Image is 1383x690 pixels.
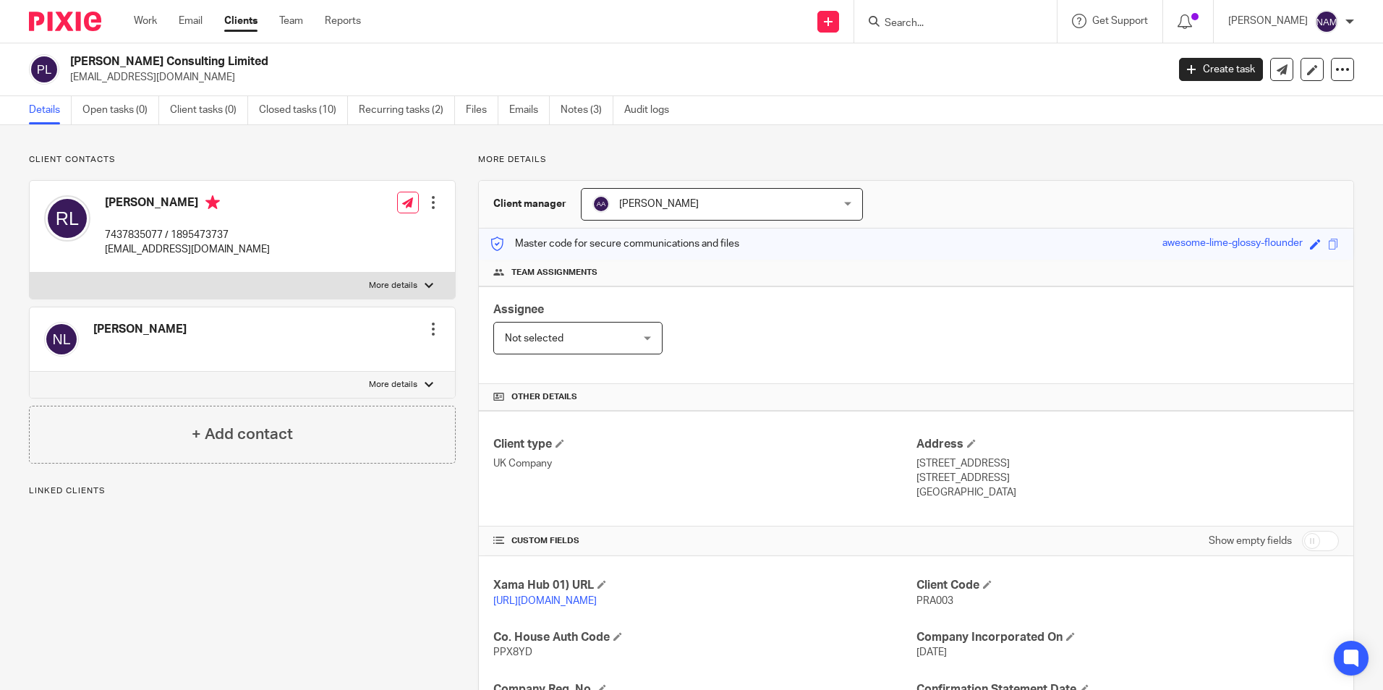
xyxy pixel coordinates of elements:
[29,96,72,124] a: Details
[70,70,1157,85] p: [EMAIL_ADDRESS][DOMAIN_NAME]
[70,54,940,69] h2: [PERSON_NAME] Consulting Limited
[44,322,79,357] img: svg%3E
[466,96,498,124] a: Files
[369,280,417,291] p: More details
[1092,16,1148,26] span: Get Support
[1228,14,1308,28] p: [PERSON_NAME]
[916,596,953,606] span: PRA003
[883,17,1013,30] input: Search
[561,96,613,124] a: Notes (3)
[170,96,248,124] a: Client tasks (0)
[916,485,1339,500] p: [GEOGRAPHIC_DATA]
[511,267,597,278] span: Team assignments
[29,485,456,497] p: Linked clients
[916,471,1339,485] p: [STREET_ADDRESS]
[509,96,550,124] a: Emails
[619,199,699,209] span: [PERSON_NAME]
[916,630,1339,645] h4: Company Incorporated On
[1162,236,1303,252] div: awesome-lime-glossy-flounder
[359,96,455,124] a: Recurring tasks (2)
[179,14,203,28] a: Email
[82,96,159,124] a: Open tasks (0)
[493,437,916,452] h4: Client type
[624,96,680,124] a: Audit logs
[1179,58,1263,81] a: Create task
[279,14,303,28] a: Team
[493,578,916,593] h4: Xama Hub 01) URL
[205,195,220,210] i: Primary
[493,535,916,547] h4: CUSTOM FIELDS
[29,154,456,166] p: Client contacts
[493,456,916,471] p: UK Company
[105,242,270,257] p: [EMAIL_ADDRESS][DOMAIN_NAME]
[325,14,361,28] a: Reports
[493,630,916,645] h4: Co. House Auth Code
[369,379,417,391] p: More details
[493,304,544,315] span: Assignee
[916,437,1339,452] h4: Address
[916,578,1339,593] h4: Client Code
[493,647,532,657] span: PPX8YD
[493,197,566,211] h3: Client manager
[511,391,577,403] span: Other details
[1209,534,1292,548] label: Show empty fields
[29,54,59,85] img: svg%3E
[1315,10,1338,33] img: svg%3E
[490,237,739,251] p: Master code for secure communications and files
[916,456,1339,471] p: [STREET_ADDRESS]
[493,596,597,606] a: [URL][DOMAIN_NAME]
[224,14,258,28] a: Clients
[29,12,101,31] img: Pixie
[134,14,157,28] a: Work
[44,195,90,242] img: svg%3E
[105,195,270,213] h4: [PERSON_NAME]
[259,96,348,124] a: Closed tasks (10)
[93,322,187,337] h4: [PERSON_NAME]
[916,647,947,657] span: [DATE]
[192,423,293,446] h4: + Add contact
[505,333,563,344] span: Not selected
[478,154,1354,166] p: More details
[592,195,610,213] img: svg%3E
[105,228,270,242] p: 7437835077 / 1895473737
